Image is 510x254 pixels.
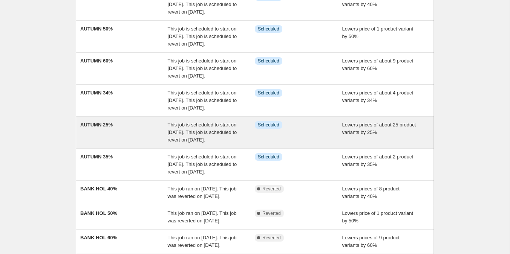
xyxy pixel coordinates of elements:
span: AUTUMN 60% [80,58,113,64]
span: BANK HOL 50% [80,210,117,216]
span: Lowers price of 1 product variant by 50% [342,26,414,39]
span: Lowers price of 1 product variant by 50% [342,210,414,224]
span: Scheduled [258,122,279,128]
span: Lowers prices of 9 product variants by 60% [342,235,400,248]
span: AUTUMN 25% [80,122,113,128]
span: This job is scheduled to start on [DATE]. This job is scheduled to revert on [DATE]. [168,122,237,143]
span: This job ran on [DATE]. This job was reverted on [DATE]. [168,235,237,248]
span: Scheduled [258,90,279,96]
span: BANK HOL 40% [80,186,117,192]
span: BANK HOL 60% [80,235,117,240]
span: AUTUMN 50% [80,26,113,32]
span: AUTUMN 35% [80,154,113,160]
span: This job ran on [DATE]. This job was reverted on [DATE]. [168,210,237,224]
span: This job ran on [DATE]. This job was reverted on [DATE]. [168,186,237,199]
span: Reverted [262,186,281,192]
span: Lowers prices of 8 product variants by 40% [342,186,400,199]
span: Lowers prices of about 2 product variants by 35% [342,154,414,167]
span: AUTUMN 34% [80,90,113,96]
span: Lowers prices of about 9 product variants by 60% [342,58,414,71]
span: Scheduled [258,26,279,32]
span: Lowers prices of about 4 product variants by 34% [342,90,414,103]
span: This job is scheduled to start on [DATE]. This job is scheduled to revert on [DATE]. [168,58,237,79]
span: Reverted [262,235,281,241]
span: This job is scheduled to start on [DATE]. This job is scheduled to revert on [DATE]. [168,90,237,111]
span: This job is scheduled to start on [DATE]. This job is scheduled to revert on [DATE]. [168,26,237,47]
span: Scheduled [258,58,279,64]
span: Lowers prices of about 25 product variants by 25% [342,122,416,135]
span: Scheduled [258,154,279,160]
span: Reverted [262,210,281,216]
span: This job is scheduled to start on [DATE]. This job is scheduled to revert on [DATE]. [168,154,237,175]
